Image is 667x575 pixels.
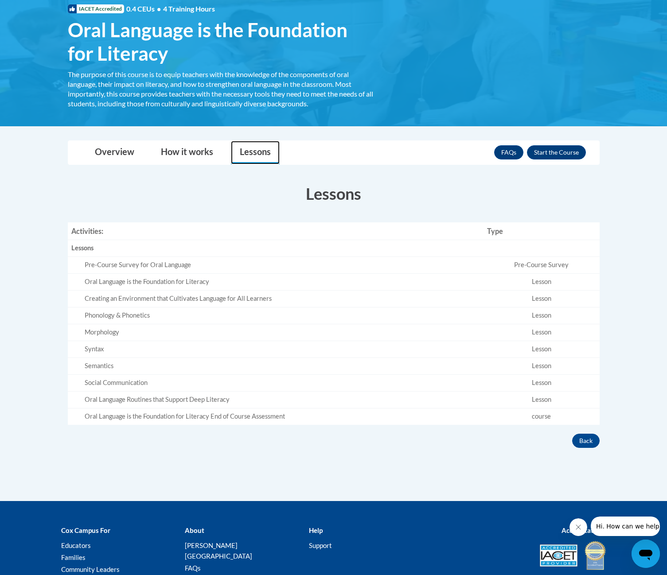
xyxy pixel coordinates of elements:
[562,526,606,534] b: Accreditations
[309,541,332,549] a: Support
[632,540,660,568] iframe: Button to launch messaging window
[85,294,480,303] div: Creating an Environment that Cultivates Language for All Learners
[484,391,600,408] td: Lesson
[85,395,480,404] div: Oral Language Routines that Support Deep Literacy
[86,141,143,164] a: Overview
[484,324,600,341] td: Lesson
[484,291,600,307] td: Lesson
[185,526,204,534] b: About
[68,222,484,240] th: Activities:
[484,274,600,291] td: Lesson
[85,277,480,287] div: Oral Language is the Foundation for Literacy
[61,541,91,549] a: Educators
[484,257,600,274] td: Pre-Course Survey
[85,328,480,337] div: Morphology
[68,4,124,13] span: IACET Accredited
[85,345,480,354] div: Syntax
[61,553,86,561] a: Families
[484,341,600,358] td: Lesson
[569,518,587,536] iframe: Close message
[61,565,120,573] a: Community Leaders
[157,4,161,13] span: •
[185,541,252,560] a: [PERSON_NAME][GEOGRAPHIC_DATA]
[591,517,660,536] iframe: Message from company
[68,183,600,205] h3: Lessons
[85,378,480,388] div: Social Communication
[61,526,110,534] b: Cox Campus For
[85,412,480,421] div: Oral Language is the Foundation for Literacy End of Course Assessment
[484,307,600,324] td: Lesson
[527,145,586,159] button: Enroll
[68,70,374,109] div: The purpose of this course is to equip teachers with the knowledge of the components of oral lang...
[540,544,577,567] img: Accredited IACET® Provider
[231,141,280,164] a: Lessons
[85,260,480,270] div: Pre-Course Survey for Oral Language
[572,434,600,448] button: Back
[152,141,222,164] a: How it works
[163,4,215,13] span: 4 Training Hours
[185,564,201,572] a: FAQs
[484,374,600,391] td: Lesson
[484,358,600,375] td: Lesson
[484,222,600,240] th: Type
[484,408,600,424] td: course
[309,526,323,534] b: Help
[494,145,523,159] a: FAQs
[85,361,480,371] div: Semantics
[71,244,480,253] div: Lessons
[5,6,72,13] span: Hi. How can we help?
[68,18,374,65] span: Oral Language is the Foundation for Literacy
[85,311,480,320] div: Phonology & Phonetics
[126,4,215,14] span: 0.4 CEUs
[584,540,606,571] img: IDA® Accredited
